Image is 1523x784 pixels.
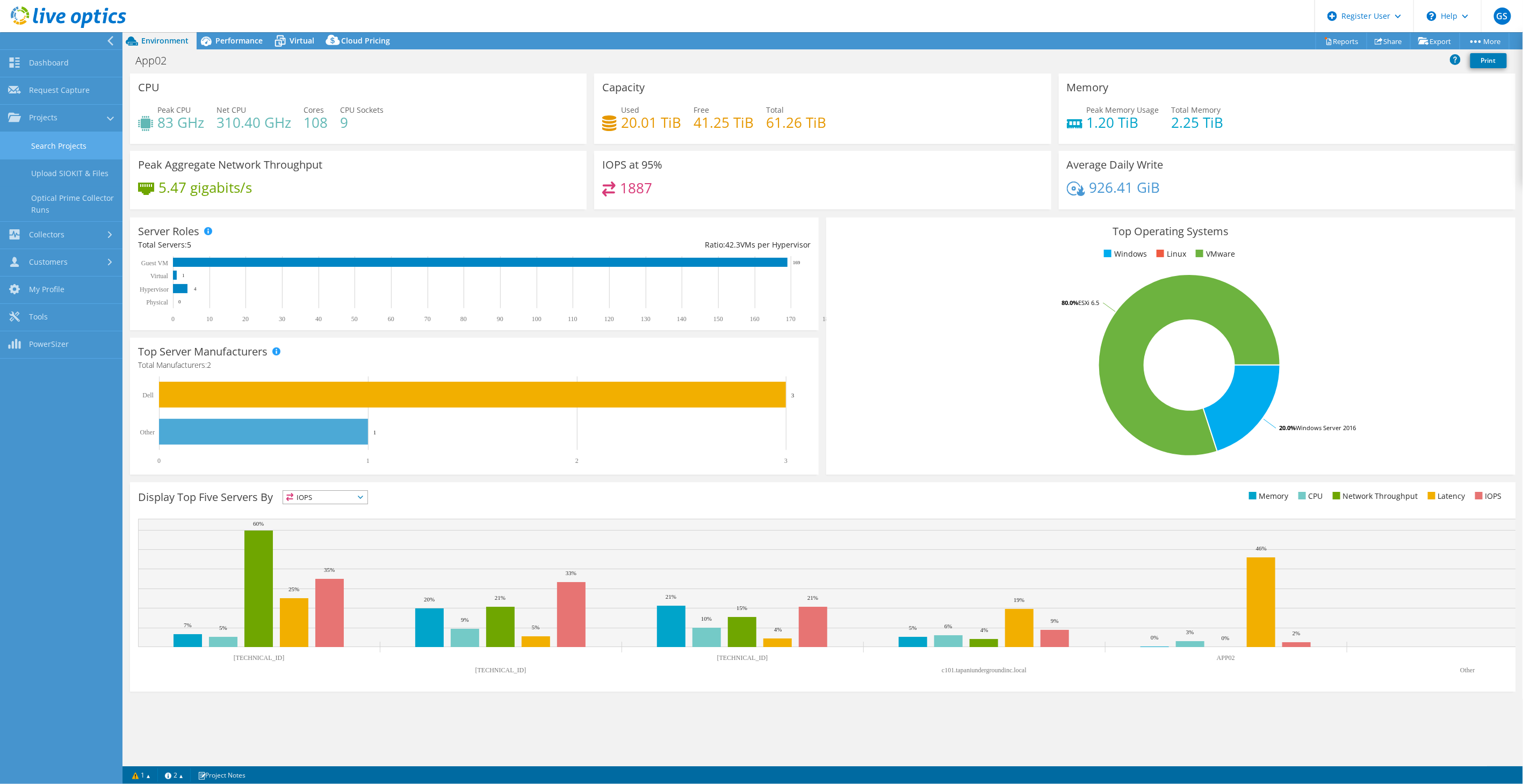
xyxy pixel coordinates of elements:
[1089,182,1160,193] h4: 926.41 GiB
[1014,597,1024,603] text: 19%
[1293,630,1301,636] text: 2%
[786,315,796,323] text: 170
[1427,11,1437,21] svg: \n
[341,35,390,46] span: Cloud Pricing
[793,260,800,265] text: 169
[1186,629,1194,635] text: 3%
[1051,618,1059,624] text: 9%
[1222,635,1230,641] text: 0%
[157,457,161,464] text: 0
[1217,654,1235,662] text: APP02
[474,239,811,251] div: Ratio: VMs per Hypervisor
[366,457,370,464] text: 1
[1087,105,1159,115] span: Peak Memory Usage
[182,273,185,278] text: 1
[424,315,431,323] text: 70
[980,627,988,633] text: 4%
[944,623,952,629] text: 6%
[1425,490,1466,502] li: Latency
[1316,33,1367,49] a: Reports
[253,520,264,527] text: 60%
[279,315,285,323] text: 30
[388,315,394,323] text: 60
[1087,117,1159,128] h4: 1.20 TiB
[497,315,503,323] text: 90
[694,105,709,115] span: Free
[138,226,199,237] h3: Server Roles
[207,360,211,370] span: 2
[1473,490,1502,502] li: IOPS
[215,35,263,46] span: Performance
[713,315,723,323] text: 150
[140,286,169,293] text: Hypervisor
[604,315,614,323] text: 120
[304,117,328,128] h4: 108
[141,259,168,267] text: Guest VM
[666,593,676,600] text: 21%
[141,35,189,46] span: Environment
[677,315,687,323] text: 140
[1101,248,1147,260] li: Windows
[219,625,227,631] text: 5%
[142,391,154,399] text: Dell
[190,768,253,782] a: Project Notes
[131,55,183,67] h1: App02
[125,768,158,782] a: 1
[909,625,917,631] text: 5%
[1470,53,1507,68] a: Print
[1154,248,1186,260] li: Linux
[138,239,474,251] div: Total Servers:
[158,182,252,193] h4: 5.47 gigabits/s
[178,299,181,304] text: 0
[194,286,197,292] text: 4
[620,182,652,194] h4: 1887
[621,117,681,128] h4: 20.01 TiB
[1494,8,1511,25] span: GS
[1172,105,1221,115] span: Total Memory
[532,624,540,630] text: 5%
[1193,248,1235,260] li: VMware
[1062,299,1078,307] tspan: 80.0%
[315,315,322,323] text: 40
[324,567,335,573] text: 35%
[1246,490,1289,502] li: Memory
[340,105,384,115] span: CPU Sockets
[1330,490,1418,502] li: Network Throughput
[304,105,324,115] span: Cores
[184,622,192,628] text: 7%
[725,239,740,250] span: 42.3
[206,315,213,323] text: 10
[290,35,314,46] span: Virtual
[351,315,358,323] text: 50
[373,429,377,435] text: 1
[1460,33,1510,49] a: More
[187,239,191,250] span: 5
[157,105,191,115] span: Peak CPU
[1151,634,1159,641] text: 0%
[234,654,285,662] text: [TECHNICAL_ID]
[701,615,712,622] text: 10%
[288,586,299,592] text: 25%
[1172,117,1224,128] h4: 2.25 TiB
[766,117,826,128] h4: 61.26 TiB
[532,315,542,323] text: 100
[694,117,754,128] h4: 41.25 TiB
[340,117,384,128] h4: 9
[807,594,818,601] text: 21%
[216,117,291,128] h4: 310.40 GHz
[602,159,662,171] h3: IOPS at 95%
[1410,33,1460,49] a: Export
[150,272,169,280] text: Virtual
[138,82,160,93] h3: CPU
[566,570,576,576] text: 33%
[475,666,526,674] text: [TECHNICAL_ID]
[1460,666,1475,674] text: Other
[216,105,246,115] span: Net CPU
[1279,424,1296,432] tspan: 20.0%
[138,346,268,358] h3: Top Server Manufacturers
[942,666,1027,674] text: c101.tapaniundergroundinc.local
[242,315,249,323] text: 20
[460,315,467,323] text: 80
[621,105,639,115] span: Used
[784,457,788,464] text: 3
